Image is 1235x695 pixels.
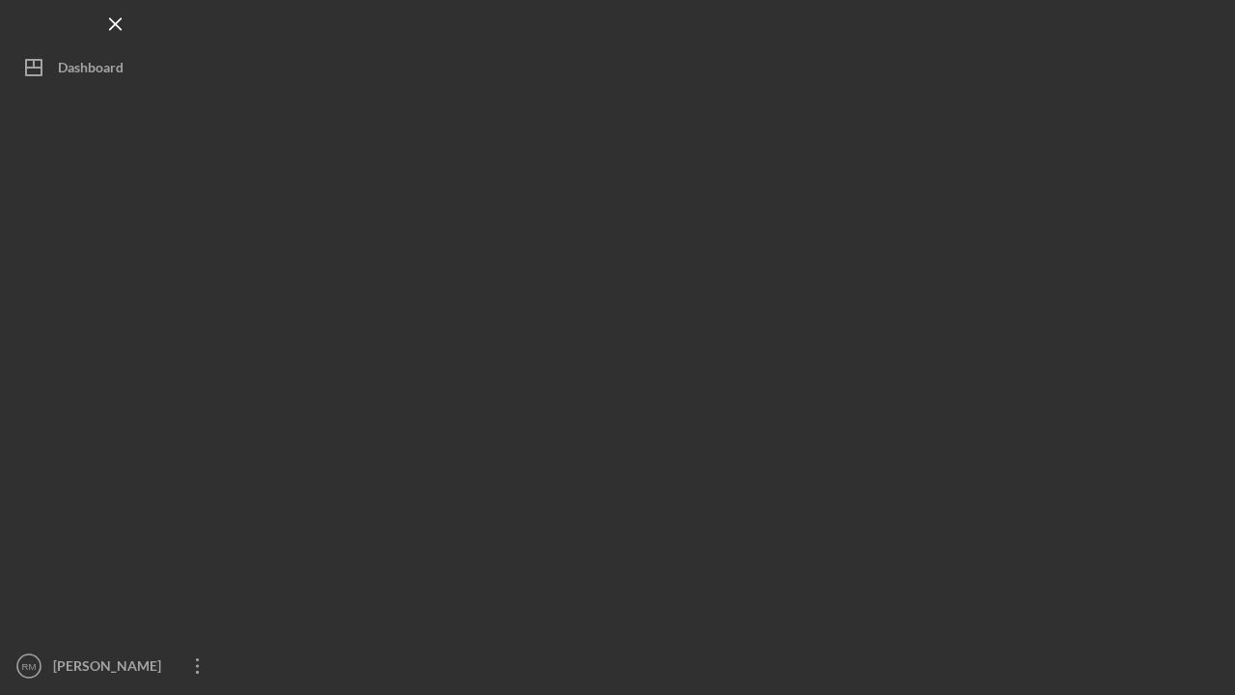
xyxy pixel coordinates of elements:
button: RM[PERSON_NAME] [10,647,222,685]
button: Dashboard [10,48,222,87]
text: RM [22,661,37,672]
div: [PERSON_NAME] [48,647,174,690]
div: Dashboard [58,48,123,92]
